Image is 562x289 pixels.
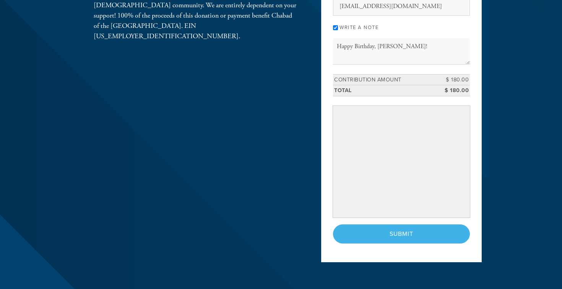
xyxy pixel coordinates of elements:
[435,85,470,96] td: $ 180.00
[333,74,435,85] td: Contribution Amount
[335,107,468,216] iframe: Secure payment input frame
[435,74,470,85] td: $ 180.00
[339,24,378,31] label: Write a note
[333,85,435,96] td: Total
